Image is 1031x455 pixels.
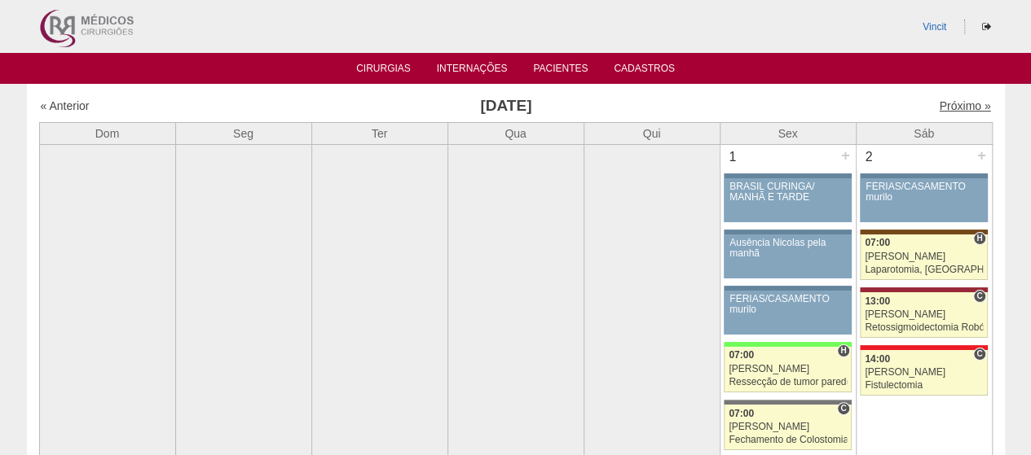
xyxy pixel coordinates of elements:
div: [PERSON_NAME] [729,422,847,432]
a: Próximo » [939,99,990,112]
span: Hospital [837,344,849,357]
div: Key: Aviso [724,173,851,178]
i: Sair [982,22,991,32]
span: 07:00 [729,349,754,361]
a: Cadastros [614,63,675,79]
a: C 13:00 [PERSON_NAME] Retossigmoidectomia Robótica [860,292,987,338]
div: FÉRIAS/CASAMENTO murilo [729,294,846,315]
div: + [975,145,989,166]
a: H 07:00 [PERSON_NAME] Ressecção de tumor parede abdominal pélvica [724,347,851,392]
a: C 07:00 [PERSON_NAME] Fechamento de Colostomia ou Enterostomia [724,405,851,450]
div: Key: Aviso [724,286,851,291]
a: « Anterior [41,99,90,112]
th: Qui [584,122,720,144]
div: Ausência Nicolas pela manhã [729,238,846,259]
div: [PERSON_NAME] [865,252,983,262]
div: Key: Aviso [860,173,987,178]
a: BRASIL CURINGA/ MANHÃ E TARDE [724,178,851,222]
a: Pacientes [533,63,588,79]
div: Key: Sírio Libanês [860,287,987,292]
a: Internações [437,63,508,79]
span: 14:00 [865,353,890,365]
div: Key: Santa Catarina [724,400,851,405]
span: Consultório [973,290,985,303]
a: Vincit [923,21,946,33]
div: + [839,145,853,166]
a: H 07:00 [PERSON_NAME] Laparotomia, [GEOGRAPHIC_DATA], Drenagem, Bridas [860,234,987,280]
div: Key: Santa Joana [860,230,987,234]
th: Sex [720,122,856,144]
div: 2 [857,145,882,169]
div: Key: Brasil [724,342,851,347]
div: Laparotomia, [GEOGRAPHIC_DATA], Drenagem, Bridas [865,265,983,275]
span: Consultório [837,402,849,415]
div: [PERSON_NAME] [865,309,983,320]
div: Fistulectomia [865,380,983,391]
a: Cirurgias [356,63,411,79]
th: Sáb [856,122,992,144]
th: Ter [311,122,447,144]
div: 1 [720,145,746,169]
th: Dom [39,122,175,144]
div: [PERSON_NAME] [729,364,847,374]
h3: [DATE] [268,94,743,118]
span: 07:00 [865,237,890,248]
a: FÉRIAS/CASAMENTO murilo [860,178,987,222]
span: 07:00 [729,408,754,419]
span: Hospital [973,232,985,245]
div: Key: Assunção [860,345,987,350]
span: Consultório [973,348,985,361]
span: 13:00 [865,295,890,307]
div: FÉRIAS/CASAMENTO murilo [866,182,982,203]
div: BRASIL CURINGA/ MANHÃ E TARDE [729,182,846,203]
div: Retossigmoidectomia Robótica [865,322,983,333]
div: Fechamento de Colostomia ou Enterostomia [729,435,847,445]
a: Ausência Nicolas pela manhã [724,234,851,278]
a: FÉRIAS/CASAMENTO murilo [724,291,851,335]
th: Qua [447,122,584,144]
th: Seg [175,122,311,144]
div: [PERSON_NAME] [865,367,983,378]
a: C 14:00 [PERSON_NAME] Fistulectomia [860,350,987,396]
div: Key: Aviso [724,230,851,234]
div: Ressecção de tumor parede abdominal pélvica [729,377,847,387]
